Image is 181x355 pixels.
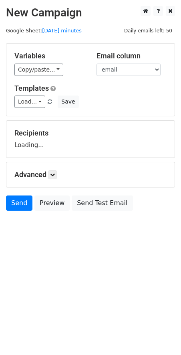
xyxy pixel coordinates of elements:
a: [DATE] minutes [42,28,82,34]
a: Send [6,195,32,211]
h5: Advanced [14,170,167,179]
div: Loading... [14,129,167,150]
a: Preview [34,195,70,211]
a: Templates [14,84,49,92]
a: Copy/paste... [14,64,63,76]
a: Daily emails left: 50 [121,28,175,34]
button: Save [58,96,78,108]
h5: Recipients [14,129,167,138]
h2: New Campaign [6,6,175,20]
a: Send Test Email [72,195,133,211]
small: Google Sheet: [6,28,82,34]
a: Load... [14,96,45,108]
span: Daily emails left: 50 [121,26,175,35]
h5: Variables [14,52,84,60]
h5: Email column [97,52,167,60]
